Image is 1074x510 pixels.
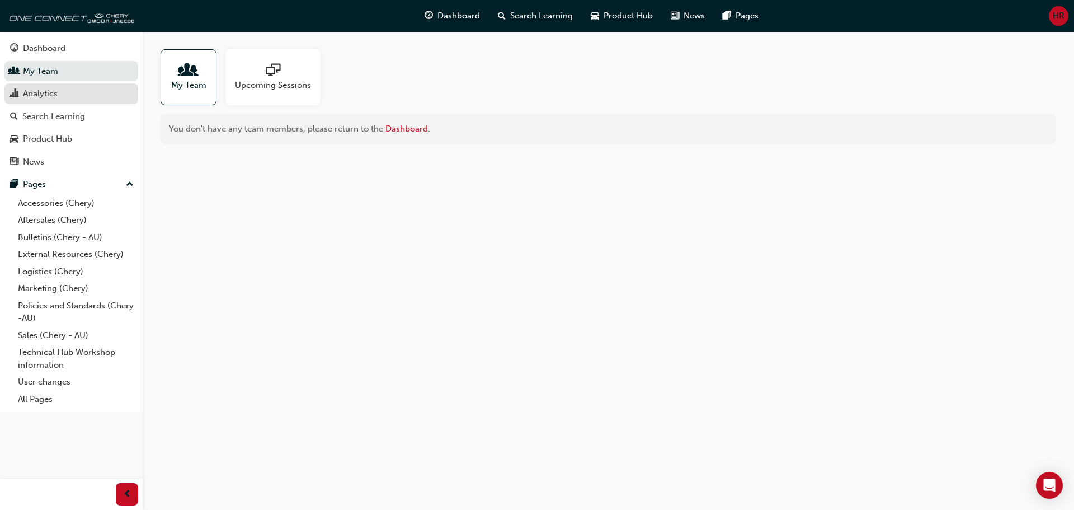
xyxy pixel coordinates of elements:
[23,178,46,191] div: Pages
[4,174,138,195] button: Pages
[22,110,85,123] div: Search Learning
[714,4,767,27] a: pages-iconPages
[10,67,18,77] span: people-icon
[4,106,138,127] a: Search Learning
[4,129,138,149] a: Product Hub
[23,87,58,100] div: Analytics
[13,373,138,391] a: User changes
[10,180,18,190] span: pages-icon
[489,4,582,27] a: search-iconSearch Learning
[385,124,428,134] a: Dashboard
[604,10,653,22] span: Product Hub
[4,83,138,104] a: Analytics
[13,246,138,263] a: External Resources (Chery)
[10,134,18,144] span: car-icon
[671,9,679,23] span: news-icon
[13,297,138,327] a: Policies and Standards (Chery -AU)
[13,229,138,246] a: Bulletins (Chery - AU)
[510,10,573,22] span: Search Learning
[13,391,138,408] a: All Pages
[225,49,329,105] a: Upcoming Sessions
[23,42,65,55] div: Dashboard
[1053,10,1064,22] span: HR
[23,133,72,146] div: Product Hub
[161,49,225,105] a: My Team
[10,89,18,99] span: chart-icon
[10,44,18,54] span: guage-icon
[416,4,489,27] a: guage-iconDashboard
[13,327,138,344] a: Sales (Chery - AU)
[437,10,480,22] span: Dashboard
[13,280,138,297] a: Marketing (Chery)
[4,61,138,82] a: My Team
[498,9,506,23] span: search-icon
[13,212,138,229] a: Aftersales (Chery)
[23,156,44,169] div: News
[425,9,433,23] span: guage-icon
[123,488,131,502] span: prev-icon
[181,63,196,79] span: people-icon
[684,10,705,22] span: News
[1049,6,1068,26] button: HR
[13,344,138,373] a: Technical Hub Workshop information
[1036,472,1063,499] div: Open Intercom Messenger
[10,112,18,122] span: search-icon
[10,157,18,167] span: news-icon
[6,4,134,27] img: oneconnect
[736,10,759,22] span: Pages
[591,9,599,23] span: car-icon
[126,177,134,192] span: up-icon
[235,79,311,92] span: Upcoming Sessions
[161,114,1056,144] div: You don't have any team members, please return to the .
[13,195,138,212] a: Accessories (Chery)
[4,36,138,174] button: DashboardMy TeamAnalyticsSearch LearningProduct HubNews
[13,263,138,280] a: Logistics (Chery)
[4,152,138,172] a: News
[582,4,662,27] a: car-iconProduct Hub
[723,9,731,23] span: pages-icon
[266,63,280,79] span: sessionType_ONLINE_URL-icon
[171,79,206,92] span: My Team
[662,4,714,27] a: news-iconNews
[4,38,138,59] a: Dashboard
